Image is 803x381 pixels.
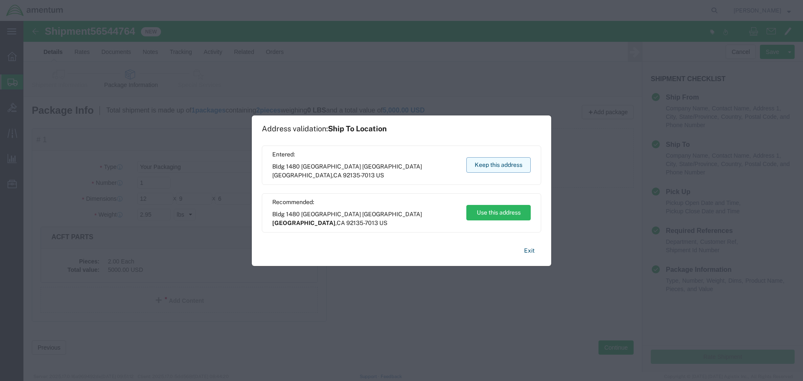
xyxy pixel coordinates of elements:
span: CA [337,220,345,226]
button: Keep this address [466,157,531,173]
span: US [376,172,384,179]
span: 92135-7013 [346,220,378,226]
span: Entered: [272,150,458,159]
span: Bldg 1480 [GEOGRAPHIC_DATA] [GEOGRAPHIC_DATA] , [272,210,458,228]
button: Exit [517,243,541,258]
h1: Address validation: [262,124,387,133]
span: Recommended: [272,198,458,207]
button: Use this address [466,205,531,220]
span: US [379,220,387,226]
span: [GEOGRAPHIC_DATA] [272,220,335,226]
span: Ship To Location [328,124,387,133]
span: Bldg 1480 [GEOGRAPHIC_DATA] [GEOGRAPHIC_DATA] , [272,162,458,180]
span: CA [333,172,342,179]
span: 92135-7013 [343,172,375,179]
span: [GEOGRAPHIC_DATA] [272,172,332,179]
